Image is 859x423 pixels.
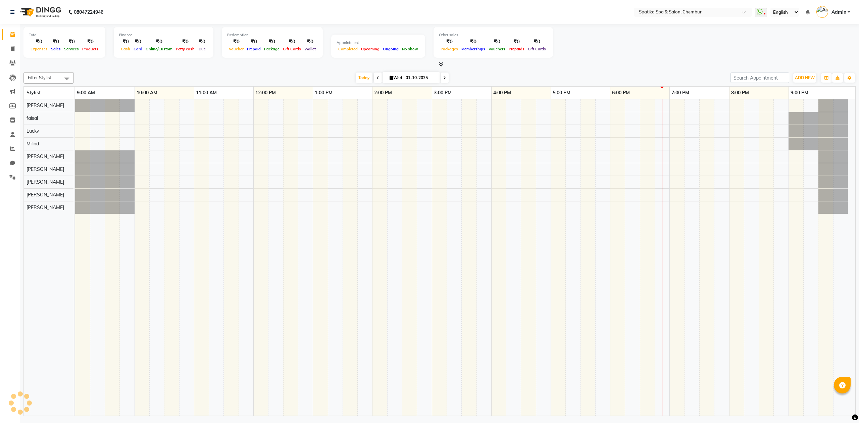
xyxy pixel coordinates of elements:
[254,88,277,98] a: 12:00 PM
[337,40,420,46] div: Appointment
[197,47,207,51] span: Due
[27,90,41,96] span: Stylist
[492,88,513,98] a: 4:00 PM
[28,75,51,80] span: Filter Stylist
[487,38,507,46] div: ₹0
[75,88,97,98] a: 9:00 AM
[27,115,38,121] span: faisal
[135,88,159,98] a: 10:00 AM
[460,47,487,51] span: Memberships
[730,73,789,83] input: Search Appointment
[29,47,49,51] span: Expenses
[487,47,507,51] span: Vouchers
[227,47,245,51] span: Voucher
[227,32,317,38] div: Redemption
[262,47,281,51] span: Package
[281,38,303,46] div: ₹0
[400,47,420,51] span: No show
[132,47,144,51] span: Card
[227,38,245,46] div: ₹0
[372,88,394,98] a: 2:00 PM
[439,38,460,46] div: ₹0
[432,88,453,98] a: 3:00 PM
[62,47,81,51] span: Services
[359,47,381,51] span: Upcoming
[174,38,196,46] div: ₹0
[507,47,526,51] span: Prepaids
[27,166,64,172] span: [PERSON_NAME]
[27,153,64,159] span: [PERSON_NAME]
[132,38,144,46] div: ₹0
[356,73,372,83] span: Today
[281,47,303,51] span: Gift Cards
[29,32,100,38] div: Total
[81,47,100,51] span: Products
[381,47,400,51] span: Ongoing
[27,102,64,108] span: [PERSON_NAME]
[439,47,460,51] span: Packages
[27,204,64,210] span: [PERSON_NAME]
[27,128,39,134] span: Lucky
[119,47,132,51] span: Cash
[144,47,174,51] span: Online/Custom
[610,88,631,98] a: 6:00 PM
[388,75,404,80] span: Wed
[194,88,218,98] a: 11:00 AM
[81,38,100,46] div: ₹0
[729,88,751,98] a: 8:00 PM
[74,3,103,21] b: 08047224946
[816,6,828,18] img: Admin
[245,38,262,46] div: ₹0
[144,38,174,46] div: ₹0
[460,38,487,46] div: ₹0
[119,38,132,46] div: ₹0
[62,38,81,46] div: ₹0
[526,38,548,46] div: ₹0
[27,192,64,198] span: [PERSON_NAME]
[526,47,548,51] span: Gift Cards
[245,47,262,51] span: Prepaid
[789,88,810,98] a: 9:00 PM
[795,75,815,80] span: ADD NEW
[507,38,526,46] div: ₹0
[49,38,62,46] div: ₹0
[262,38,281,46] div: ₹0
[831,9,846,16] span: Admin
[303,47,317,51] span: Wallet
[313,88,334,98] a: 1:00 PM
[196,38,208,46] div: ₹0
[404,73,437,83] input: 2025-10-01
[303,38,317,46] div: ₹0
[670,88,691,98] a: 7:00 PM
[49,47,62,51] span: Sales
[793,73,816,83] button: ADD NEW
[174,47,196,51] span: Petty cash
[119,32,208,38] div: Finance
[17,3,63,21] img: logo
[27,179,64,185] span: [PERSON_NAME]
[439,32,548,38] div: Other sales
[337,47,359,51] span: Completed
[27,141,39,147] span: Milind
[29,38,49,46] div: ₹0
[551,88,572,98] a: 5:00 PM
